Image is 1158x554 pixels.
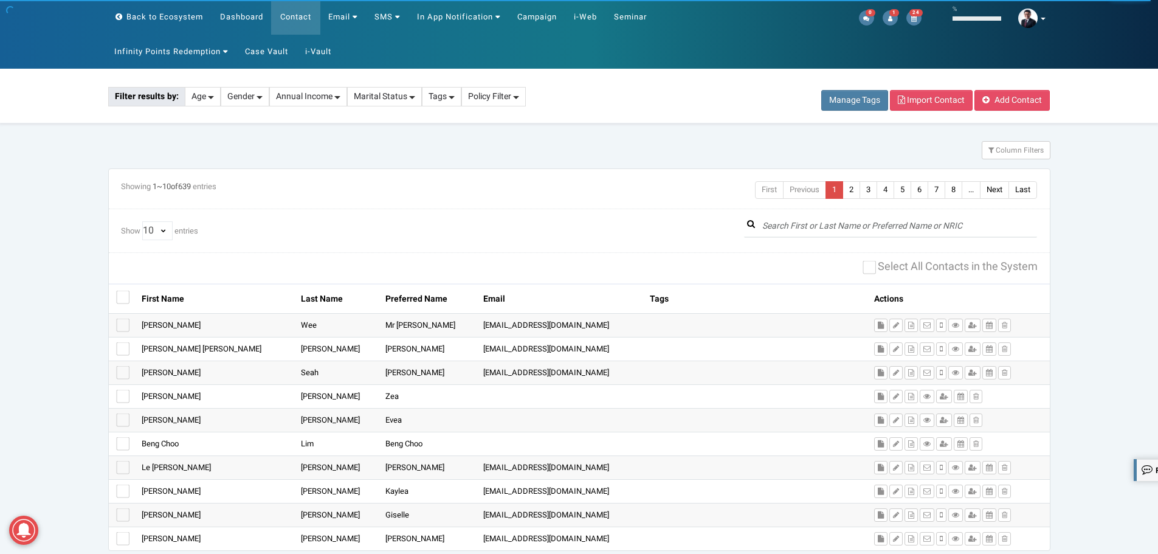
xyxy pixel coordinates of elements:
[483,485,609,497] span: [EMAIL_ADDRESS][DOMAIN_NAME]
[883,12,898,24] a: 1
[301,294,376,304] span: Last Name
[894,181,911,199] a: 5
[109,385,1050,409] div: [PERSON_NAME] [PERSON_NAME] Zea
[301,390,360,402] span: [PERSON_NAME]
[157,181,162,192] span: ~
[980,181,1009,199] a: Next
[483,293,505,305] span: Email
[142,390,201,402] span: [PERSON_NAME]
[483,294,640,304] span: Email
[911,181,928,199] a: 6
[142,319,201,331] span: [PERSON_NAME]
[385,293,447,305] span: Preferred Name
[142,485,201,497] span: [PERSON_NAME]
[301,533,360,544] span: [PERSON_NAME]
[385,319,455,331] span: Mr [PERSON_NAME]
[417,11,493,23] span: In App Notification
[220,11,263,23] span: Dashboard
[108,87,185,106] span: Filter results by:
[245,46,288,57] span: Case Vault
[385,390,399,402] span: Zea
[755,181,784,199] a: First
[385,367,444,378] span: [PERSON_NAME]
[142,509,201,521] span: [PERSON_NAME]
[889,9,899,16] span: 1
[429,90,447,103] span: Tags
[517,11,557,23] span: Campaign
[142,367,201,378] span: [PERSON_NAME]
[945,181,962,199] a: 8
[301,414,360,426] span: [PERSON_NAME]
[301,462,360,473] span: [PERSON_NAME]
[142,414,201,426] span: [PERSON_NAME]
[385,294,474,304] span: Preferred Name
[877,181,894,199] a: 4
[614,11,647,23] span: Seminar
[171,181,178,192] span: of
[142,462,211,473] span: Le [PERSON_NAME]
[142,533,201,544] span: [PERSON_NAME]
[783,181,826,199] a: Previous
[878,258,1038,275] span: Select All Contacts in the System
[236,35,297,69] a: Case Vault
[874,293,903,305] span: Actions
[109,504,1050,527] div: [PERSON_NAME] [PERSON_NAME] Giselle [EMAIL_ADDRESS][DOMAIN_NAME]
[843,181,860,199] a: 2
[301,509,360,521] span: [PERSON_NAME]
[385,509,409,521] span: Giselle
[468,90,511,103] span: Policy Filter
[385,533,444,544] span: [PERSON_NAME]
[109,527,1050,551] div: [PERSON_NAME] [PERSON_NAME] [PERSON_NAME] [EMAIL_ADDRESS][DOMAIN_NAME]
[483,462,609,473] span: [EMAIL_ADDRESS][DOMAIN_NAME]
[744,215,1038,238] input: Search First or Last Name or Preferred Name or NRIC
[859,12,874,24] a: 0
[962,181,981,199] a: ...
[996,145,1044,156] span: Column Filters
[280,11,311,23] span: Contact
[928,181,945,199] a: 7
[193,181,216,192] span: entries
[943,1,1010,33] a: %
[114,46,221,57] span: Infinity Points Redemption
[374,11,393,23] span: SMS
[483,509,609,521] span: [EMAIL_ADDRESS][DOMAIN_NAME]
[191,90,206,103] span: Age
[328,11,350,23] span: Email
[174,225,198,237] span: entries
[483,367,609,378] span: [EMAIL_ADDRESS][DOMAIN_NAME]
[860,181,877,199] a: 3
[153,181,191,192] span: 1 10 639
[109,361,1050,385] div: [PERSON_NAME] Seah [PERSON_NAME] [EMAIL_ADDRESS][DOMAIN_NAME]
[109,338,1050,361] div: [PERSON_NAME] [PERSON_NAME] [PERSON_NAME] [PERSON_NAME] [EMAIL_ADDRESS][DOMAIN_NAME]
[142,294,291,304] span: First Name
[227,90,255,103] span: Gender
[142,343,261,355] span: [PERSON_NAME] [PERSON_NAME]
[276,90,333,103] span: Annual Income
[385,438,422,449] span: Beng Choo
[994,94,1042,106] span: Add Contact
[385,485,408,497] span: Kaylea
[142,438,179,449] span: Beng Choo
[109,456,1050,480] div: Le [PERSON_NAME] [PERSON_NAME] [PERSON_NAME] [EMAIL_ADDRESS][DOMAIN_NAME]
[1008,181,1037,199] a: Last
[126,11,203,23] span: Back to Ecosystem
[121,225,140,237] span: Show
[385,343,444,355] span: [PERSON_NAME]
[109,409,1050,432] div: [PERSON_NAME] [PERSON_NAME] Evea
[105,35,237,69] a: Infinity Points Redemption
[574,11,597,23] span: i-Web
[909,9,923,16] span: 24
[142,293,184,305] span: First Name
[109,432,1050,456] div: Beng Choo Lim Beng Choo
[907,94,965,106] span: Import Contact
[483,343,609,355] span: [EMAIL_ADDRESS][DOMAIN_NAME]
[354,90,407,103] span: Marital Status
[829,94,880,106] span: Manage Tags
[301,367,319,378] span: Seah
[301,485,360,497] span: [PERSON_NAME]
[650,293,669,305] span: Tags
[825,181,843,199] a: 1
[121,181,151,192] span: Showing
[305,46,331,57] span: i-Vault
[866,9,875,16] span: 0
